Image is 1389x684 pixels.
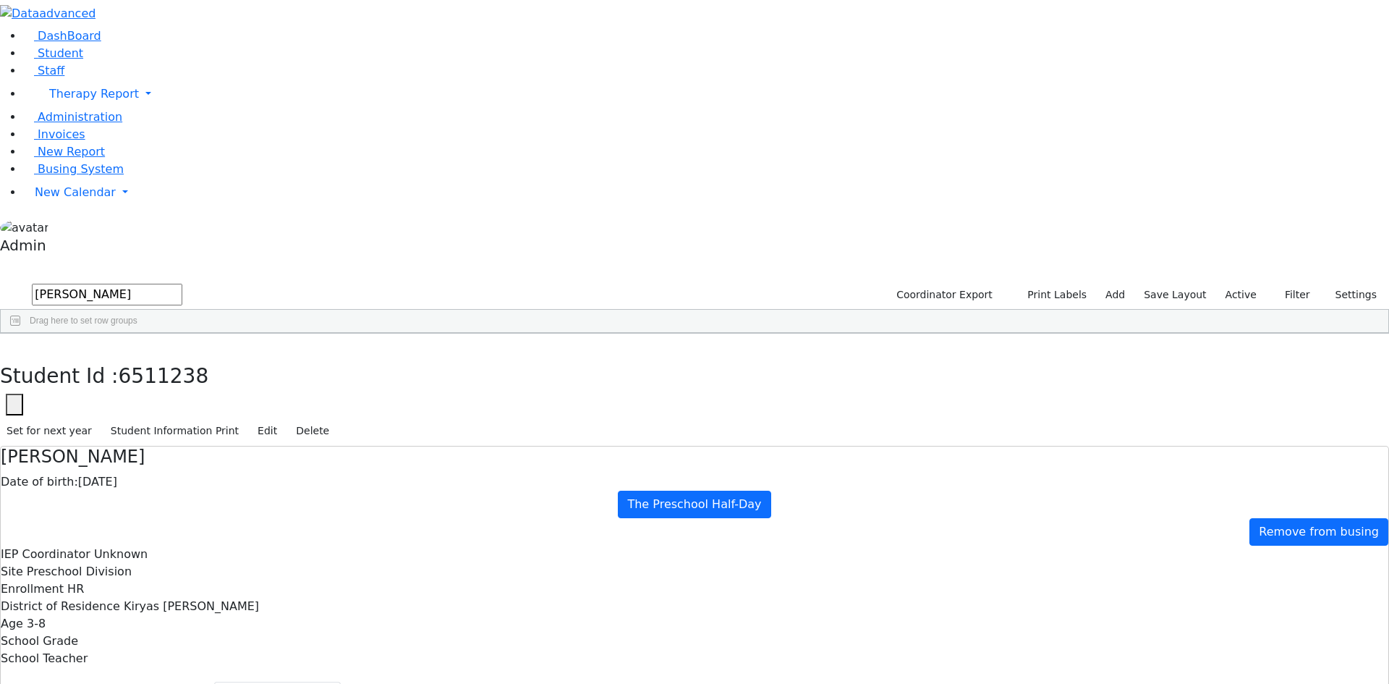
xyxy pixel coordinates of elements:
[94,547,148,561] span: Unknown
[1,473,1388,491] div: [DATE]
[1259,525,1379,539] span: Remove from busing
[67,582,84,596] span: HR
[124,599,259,613] span: Kiryas [PERSON_NAME]
[887,284,999,306] button: Coordinator Export
[23,127,85,141] a: Invoices
[1,546,90,563] label: IEP Coordinator
[1099,284,1131,306] a: Add
[38,64,64,77] span: Staff
[27,565,132,578] span: Preschool Division
[38,29,101,43] span: DashBoard
[1137,284,1212,306] button: Save Layout
[289,420,336,442] button: Delete
[104,420,245,442] button: Student Information Print
[38,145,105,159] span: New Report
[1249,518,1388,546] a: Remove from busing
[1,615,23,633] label: Age
[38,46,83,60] span: Student
[30,316,137,326] span: Drag here to set row groups
[23,29,101,43] a: DashBoard
[23,178,1389,207] a: New Calendar
[251,420,284,442] button: Edit
[1,650,88,667] label: School Teacher
[1011,284,1093,306] button: Print Labels
[1,598,120,615] label: District of Residence
[32,284,182,305] input: Search
[119,364,209,388] span: 6511238
[23,80,1389,109] a: Therapy Report
[1,633,78,650] label: School Grade
[1266,284,1317,306] button: Filter
[38,127,85,141] span: Invoices
[23,110,122,124] a: Administration
[27,617,46,630] span: 3-8
[23,46,83,60] a: Student
[1,563,23,580] label: Site
[1,473,78,491] label: Date of birth:
[618,491,770,518] a: The Preschool Half-Day
[1317,284,1383,306] button: Settings
[1,580,64,598] label: Enrollment
[23,64,64,77] a: Staff
[1219,284,1263,306] label: Active
[49,87,139,101] span: Therapy Report
[38,110,122,124] span: Administration
[35,185,116,199] span: New Calendar
[1,447,1388,468] h4: [PERSON_NAME]
[23,162,124,176] a: Busing System
[23,145,105,159] a: New Report
[38,162,124,176] span: Busing System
